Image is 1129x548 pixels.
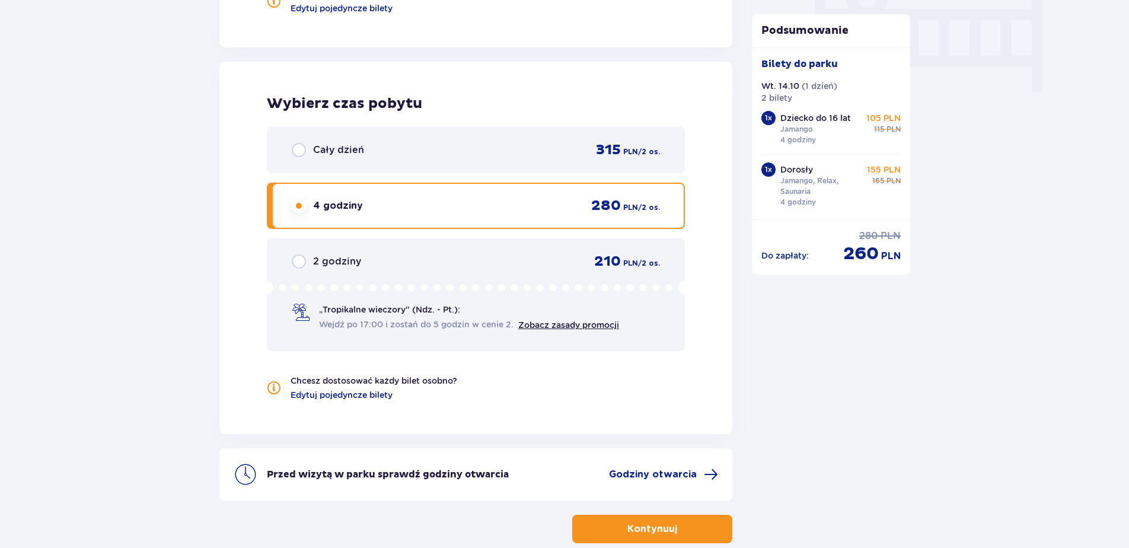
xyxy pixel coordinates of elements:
[638,202,660,213] span: / 2 os.
[866,112,901,124] p: 105 PLN
[591,197,621,215] span: 280
[859,230,878,243] span: 280
[313,144,364,157] span: Cały dzień
[319,304,460,316] span: „Tropikalne wieczory" (Ndz. - Pt.):
[609,467,718,482] a: Godziny otwarcia
[761,111,776,125] div: 1 x
[886,176,901,186] span: PLN
[761,80,799,92] p: Wt. 14.10
[267,95,685,113] h2: Wybierz czas pobytu
[267,468,509,481] p: Przed wizytą w parku sprawdź godziny otwarcia
[596,141,621,159] span: 315
[518,320,619,330] a: Zobacz zasady promocji
[752,24,911,38] p: Podsumowanie
[291,2,393,14] a: Edytuj pojedyncze bilety
[874,124,884,135] span: 115
[872,176,884,186] span: 165
[881,230,901,243] span: PLN
[291,375,457,387] p: Chcesz dostosować każdy bilet osobno?
[291,389,393,401] a: Edytuj pojedyncze bilety
[780,135,816,145] p: 4 godziny
[867,164,901,176] p: 155 PLN
[623,258,638,269] span: PLN
[761,250,809,262] p: Do zapłaty :
[638,146,660,157] span: / 2 os.
[572,515,732,543] button: Kontynuuj
[609,468,697,481] span: Godziny otwarcia
[780,164,813,176] p: Dorosły
[780,112,851,124] p: Dziecko do 16 lat
[313,255,361,268] span: 2 godziny
[627,522,677,536] p: Kontynuuj
[802,80,837,92] p: ( 1 dzień )
[780,124,813,135] p: Jamango
[761,58,838,71] p: Bilety do parku
[761,92,792,104] p: 2 bilety
[780,176,862,197] p: Jamango, Relax, Saunaria
[313,199,363,212] span: 4 godziny
[881,250,901,263] span: PLN
[780,197,816,208] p: 4 godziny
[886,124,901,135] span: PLN
[319,318,514,330] span: Wejdź po 17:00 i zostań do 5 godzin w cenie 2.
[761,163,776,177] div: 1 x
[594,253,621,270] span: 210
[623,146,638,157] span: PLN
[638,258,660,269] span: / 2 os.
[623,202,638,213] span: PLN
[843,243,879,265] span: 260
